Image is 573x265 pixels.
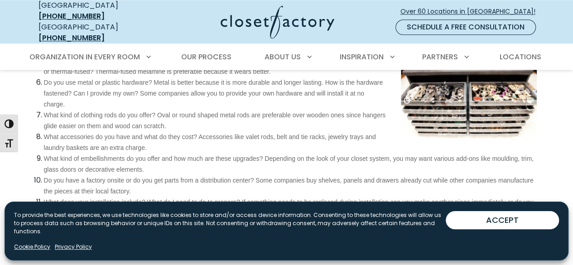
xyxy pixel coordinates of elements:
[400,7,543,16] span: Over 60 Locations in [GEOGRAPHIC_DATA]!
[39,11,105,21] a: [PHONE_NUMBER]
[44,133,376,151] span: What accessories do you have and what do they cost? Accessories like valet rods, belt and tie rac...
[44,79,383,108] span: Do you use metal or plastic hardware? Metal is better because it is more durable and longer lasti...
[29,52,140,62] span: Organization in Every Room
[39,22,149,43] div: [GEOGRAPHIC_DATA]
[395,19,536,35] a: Schedule a Free Consultation
[221,5,334,39] img: Closet Factory Logo
[422,52,458,62] span: Partners
[499,52,541,62] span: Locations
[265,52,301,62] span: About Us
[14,211,446,236] p: To provide the best experiences, we use technologies like cookies to store and/or access device i...
[39,33,105,43] a: [PHONE_NUMBER]
[44,155,534,173] span: What kind of embellishments do you offer and how much are these upgrades? Depending on the look o...
[44,111,386,130] span: What kind of clothing rods do you offer? Oval or round shaped metal rods are preferable over wood...
[14,243,50,251] a: Cookie Policy
[401,47,537,141] img: Top-12 Questions to Ask Your Custom Closet Company Closet Factory
[446,211,559,229] button: ACCEPT
[44,177,534,195] span: Do you have a factory onsite or do you get parts from a distribution center? Some companies buy s...
[340,52,384,62] span: Inspiration
[181,52,231,62] span: Our Process
[44,57,380,75] span: What finishes do you offer? What colors do you have for melamine (laminate) material? Is the mela...
[23,44,550,70] nav: Primary Menu
[400,4,543,19] a: Over 60 Locations in [GEOGRAPHIC_DATA]!
[44,198,534,217] span: What does your installation include? What do I need to do to prepare? If something needs to be re...
[55,243,92,251] a: Privacy Policy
